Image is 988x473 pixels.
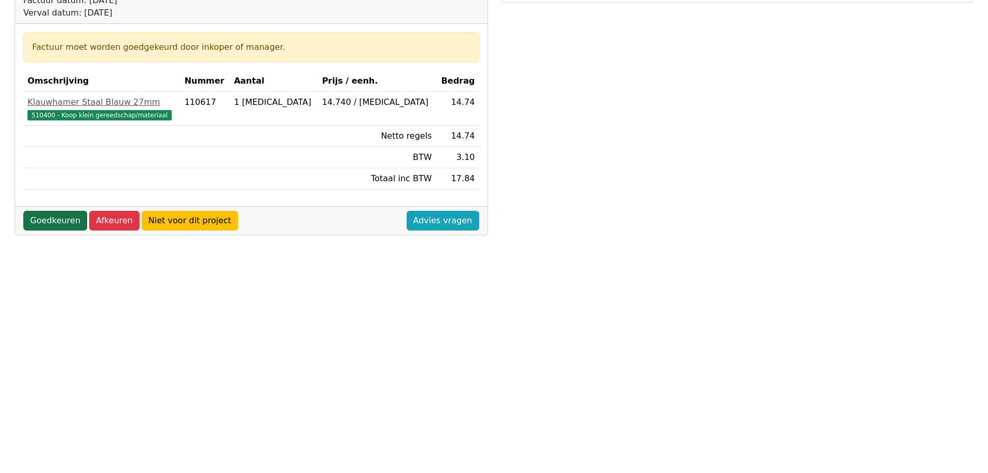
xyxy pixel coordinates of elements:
[322,96,432,109] div: 14.740 / [MEDICAL_DATA]
[436,126,479,147] td: 14.74
[32,41,470,53] div: Factuur moet worden goedgekeurd door inkoper of manager.
[436,168,479,190] td: 17.84
[89,211,140,231] a: Afkeuren
[23,71,180,92] th: Omschrijving
[230,71,318,92] th: Aantal
[318,147,436,168] td: BTW
[234,96,314,109] div: 1 [MEDICAL_DATA]
[407,211,479,231] a: Advies vragen
[180,92,230,126] td: 110617
[318,126,436,147] td: Netto regels
[436,92,479,126] td: 14.74
[23,211,87,231] a: Goedkeuren
[436,71,479,92] th: Bedrag
[436,147,479,168] td: 3.10
[27,110,172,120] span: 510400 - Koop klein gereedschap/materiaal
[142,211,238,231] a: Niet voor dit project
[27,96,176,121] a: Klauwhamer Staal Blauw 27mm510400 - Koop klein gereedschap/materiaal
[318,168,436,190] td: Totaal inc BTW
[318,71,436,92] th: Prijs / eenh.
[23,7,259,19] div: Verval datum: [DATE]
[180,71,230,92] th: Nummer
[27,96,176,109] div: Klauwhamer Staal Blauw 27mm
